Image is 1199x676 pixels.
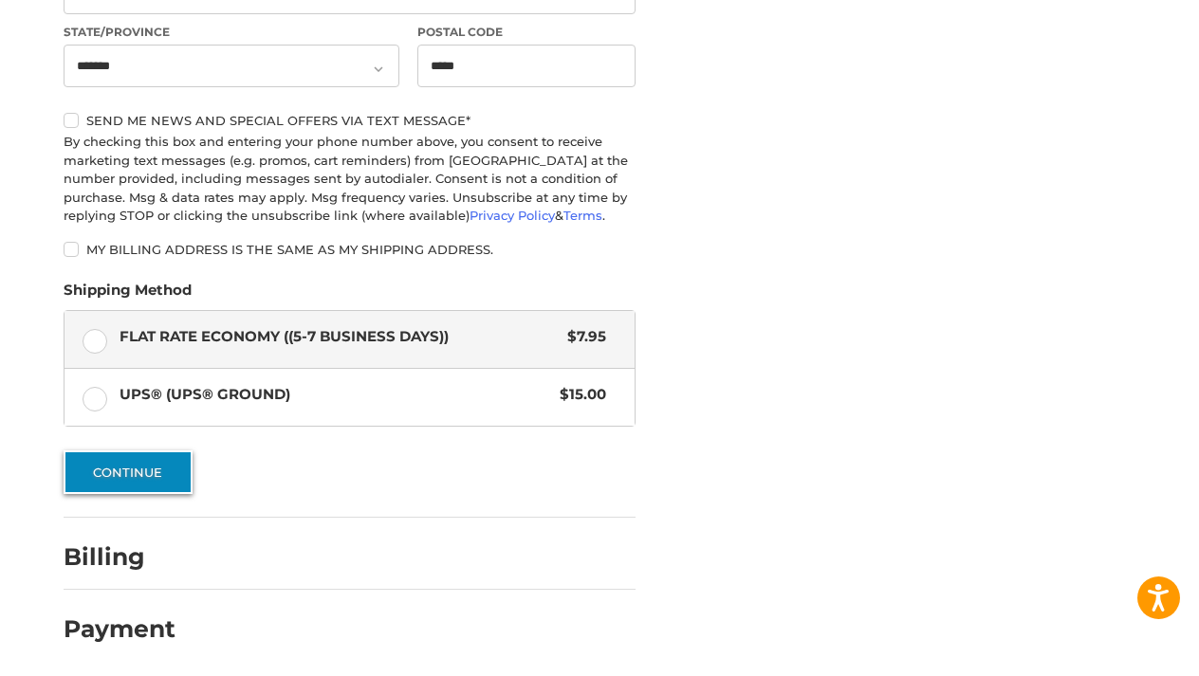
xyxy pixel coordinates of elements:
[417,24,636,41] label: Postal Code
[120,326,559,348] span: Flat Rate Economy ((5-7 Business Days))
[559,326,607,348] span: $7.95
[64,113,636,128] label: Send me news and special offers via text message*
[563,208,602,223] a: Terms
[551,384,607,406] span: $15.00
[64,542,175,572] h2: Billing
[64,450,193,494] button: Continue
[120,384,551,406] span: UPS® (UPS® Ground)
[470,208,555,223] a: Privacy Policy
[64,133,636,226] div: By checking this box and entering your phone number above, you consent to receive marketing text ...
[64,242,636,257] label: My billing address is the same as my shipping address.
[64,24,399,41] label: State/Province
[64,614,175,644] h2: Payment
[64,280,192,310] legend: Shipping Method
